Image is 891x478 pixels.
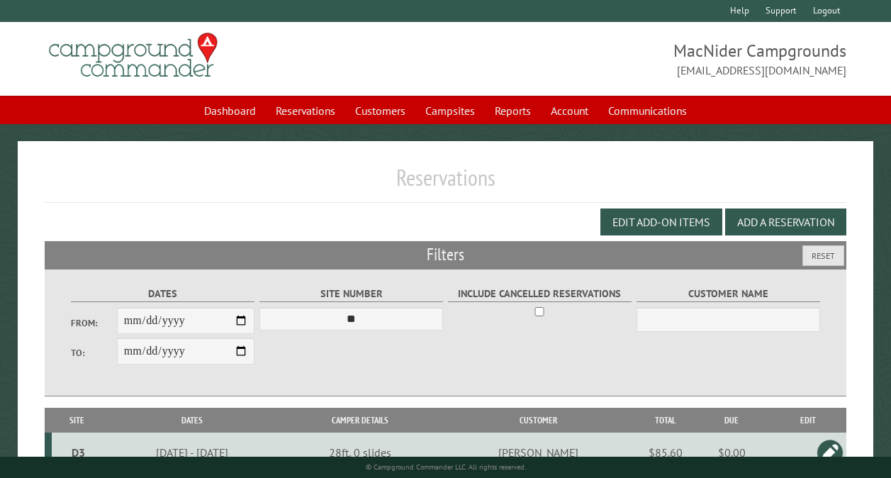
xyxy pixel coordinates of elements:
[259,286,443,302] label: Site Number
[694,408,769,433] th: Due
[71,346,117,360] label: To:
[694,433,769,473] td: $0.00
[45,241,846,268] h2: Filters
[282,433,439,473] td: 28ft, 0 slides
[71,286,254,302] label: Dates
[637,408,694,433] th: Total
[282,408,439,433] th: Camper Details
[439,408,637,433] th: Customer
[104,445,280,460] div: [DATE] - [DATE]
[347,97,414,124] a: Customers
[196,97,264,124] a: Dashboard
[600,97,695,124] a: Communications
[417,97,483,124] a: Campsites
[486,97,539,124] a: Reports
[102,408,282,433] th: Dates
[542,97,597,124] a: Account
[725,209,846,235] button: Add a Reservation
[52,408,102,433] th: Site
[637,433,694,473] td: $85.60
[769,408,846,433] th: Edit
[57,445,100,460] div: D3
[446,39,847,79] span: MacNider Campgrounds [EMAIL_ADDRESS][DOMAIN_NAME]
[267,97,344,124] a: Reservations
[448,286,632,302] label: Include Cancelled Reservations
[45,164,846,203] h1: Reservations
[600,209,722,235] button: Edit Add-on Items
[439,433,637,473] td: [PERSON_NAME]
[45,28,222,83] img: Campground Commander
[637,286,820,302] label: Customer Name
[71,316,117,330] label: From:
[366,462,526,472] small: © Campground Commander LLC. All rights reserved.
[802,245,844,266] button: Reset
